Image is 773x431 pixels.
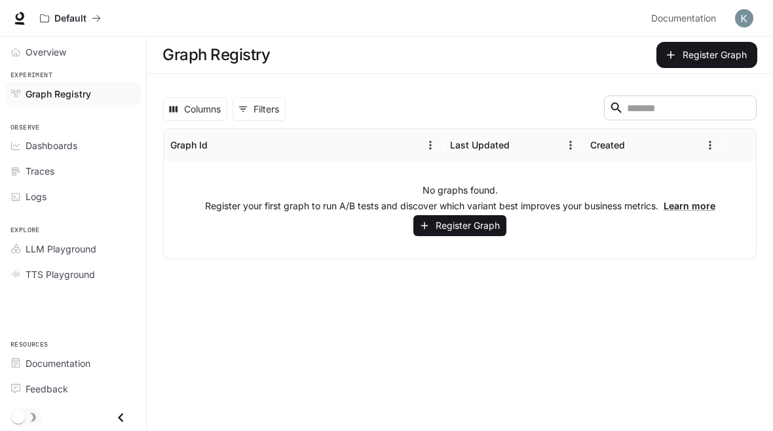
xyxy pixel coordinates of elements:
[735,9,753,27] img: User avatar
[54,13,86,24] p: Default
[34,5,107,31] button: All workspaces
[26,356,90,370] span: Documentation
[731,5,757,31] button: User avatar
[651,10,716,27] span: Documentation
[233,97,286,121] button: Show filters
[5,352,141,375] a: Documentation
[604,95,757,123] div: Search
[561,135,580,155] button: Menu
[26,267,95,281] span: TTS Playground
[5,237,141,260] a: LLM Playground
[5,263,141,286] a: TTS Playground
[209,135,229,155] button: Sort
[5,160,141,182] a: Traces
[656,42,757,68] button: Register Graph
[26,139,77,152] span: Dashboards
[163,97,227,121] button: Select columns
[590,139,625,150] div: Created
[423,184,498,197] p: No graphs found.
[450,139,510,150] div: Last Updated
[26,45,66,59] span: Overview
[106,404,136,431] button: Close drawer
[413,215,506,237] button: Register Graph
[26,190,47,203] span: Logs
[5,134,141,157] a: Dashboards
[12,409,25,424] span: Dark mode toggle
[170,139,208,150] div: Graph Id
[26,382,68,396] span: Feedback
[5,82,141,105] a: Graph Registry
[26,164,54,178] span: Traces
[162,42,270,68] h1: Graph Registry
[26,242,96,256] span: LLM Playground
[700,135,720,155] button: Menu
[421,135,440,155] button: Menu
[205,199,715,213] p: Register your first graph to run A/B tests and discover which variant best improves your business...
[626,135,646,155] button: Sort
[646,5,726,31] a: Documentation
[664,200,715,211] a: Learn more
[26,87,91,101] span: Graph Registry
[5,185,141,208] a: Logs
[5,377,141,400] a: Feedback
[5,41,141,63] a: Overview
[511,135,531,155] button: Sort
